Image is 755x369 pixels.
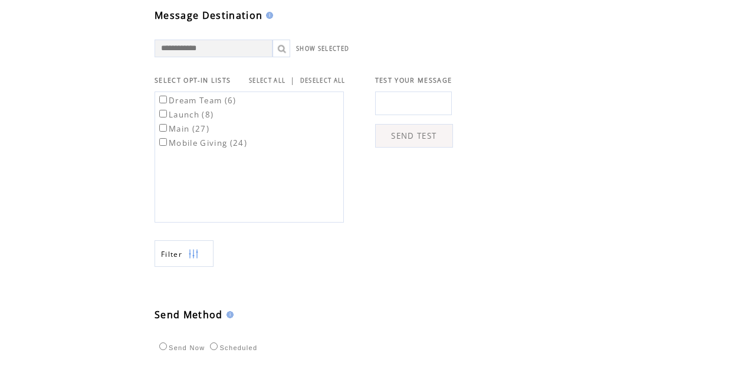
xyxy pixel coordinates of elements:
[159,138,167,146] input: Mobile Giving (24)
[155,240,214,267] a: Filter
[157,109,214,120] label: Launch (8)
[249,77,285,84] a: SELECT ALL
[159,110,167,117] input: Launch (8)
[207,344,257,351] label: Scheduled
[210,342,218,350] input: Scheduled
[161,249,182,259] span: Show filters
[155,308,223,321] span: Send Method
[155,76,231,84] span: SELECT OPT-IN LISTS
[159,342,167,350] input: Send Now
[290,75,295,86] span: |
[157,95,237,106] label: Dream Team (6)
[156,344,205,351] label: Send Now
[223,311,234,318] img: help.gif
[155,9,262,22] span: Message Destination
[157,138,247,148] label: Mobile Giving (24)
[375,76,452,84] span: TEST YOUR MESSAGE
[375,124,453,148] a: SEND TEST
[262,12,273,19] img: help.gif
[188,241,199,267] img: filters.png
[159,96,167,103] input: Dream Team (6)
[300,77,346,84] a: DESELECT ALL
[296,45,349,53] a: SHOW SELECTED
[159,124,167,132] input: Main (27)
[157,123,209,134] label: Main (27)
